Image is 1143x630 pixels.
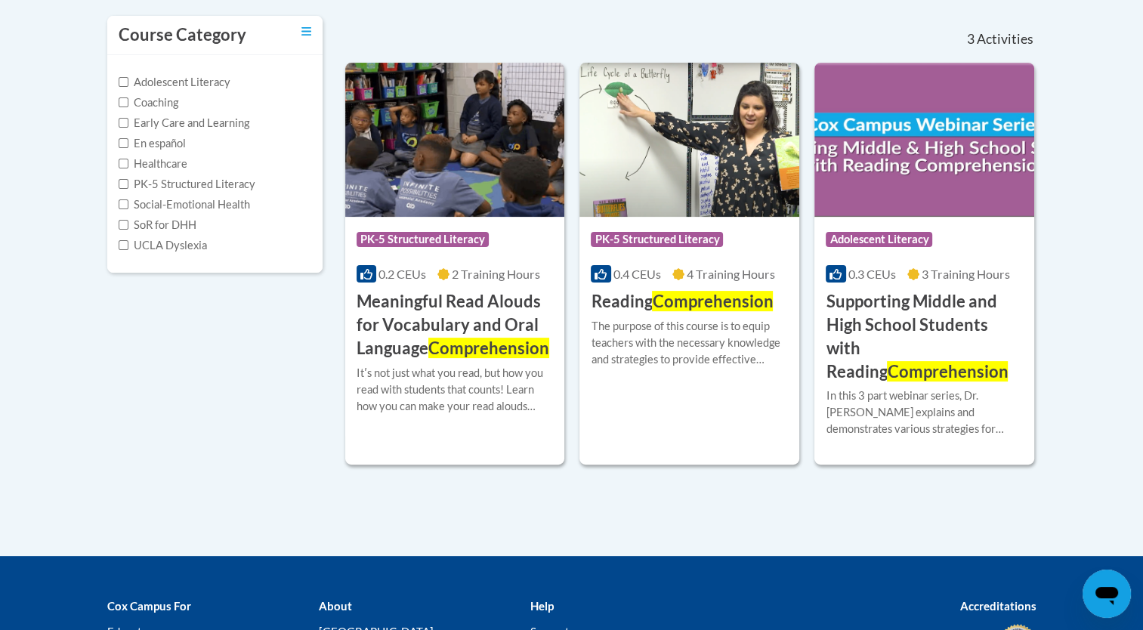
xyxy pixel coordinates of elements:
[814,63,1034,465] a: Course LogoAdolescent Literacy0.3 CEUs3 Training Hours Supporting Middle and High School Students...
[579,63,799,465] a: Course LogoPK-5 Structured Literacy0.4 CEUs4 Training Hours ReadingComprehensionThe purpose of th...
[119,220,128,230] input: Checkbox for Options
[579,63,799,217] img: Course Logo
[452,267,540,281] span: 2 Training Hours
[357,290,554,360] h3: Meaningful Read Alouds for Vocabulary and Oral Language
[119,217,196,233] label: SoR for DHH
[652,291,773,311] span: Comprehension
[530,599,553,613] b: Help
[687,267,775,281] span: 4 Training Hours
[119,176,255,193] label: PK-5 Structured Literacy
[922,267,1010,281] span: 3 Training Hours
[119,74,230,91] label: Adolescent Literacy
[357,365,554,415] div: Itʹs not just what you read, but how you read with students that counts! Learn how you can make y...
[826,232,932,247] span: Adolescent Literacy
[119,240,128,250] input: Checkbox for Options
[977,31,1033,48] span: Activities
[826,290,1023,383] h3: Supporting Middle and High School Students with Reading
[345,63,565,465] a: Course LogoPK-5 Structured Literacy0.2 CEUs2 Training Hours Meaningful Read Alouds for Vocabulary...
[119,156,187,172] label: Healthcare
[119,97,128,107] input: Checkbox for Options
[591,232,723,247] span: PK-5 Structured Literacy
[591,290,773,313] h3: Reading
[848,267,896,281] span: 0.3 CEUs
[119,159,128,168] input: Checkbox for Options
[301,23,311,40] a: Toggle collapse
[119,138,128,148] input: Checkbox for Options
[119,115,249,131] label: Early Care and Learning
[960,599,1036,613] b: Accreditations
[814,63,1034,217] img: Course Logo
[107,599,191,613] b: Cox Campus For
[613,267,661,281] span: 0.4 CEUs
[119,237,207,254] label: UCLA Dyslexia
[119,199,128,209] input: Checkbox for Options
[887,361,1008,381] span: Comprehension
[1083,570,1131,618] iframe: Button to launch messaging window
[357,232,489,247] span: PK-5 Structured Literacy
[119,94,178,111] label: Coaching
[119,196,250,213] label: Social-Emotional Health
[428,338,549,358] span: Comprehension
[119,77,128,87] input: Checkbox for Options
[378,267,426,281] span: 0.2 CEUs
[966,31,974,48] span: 3
[119,118,128,128] input: Checkbox for Options
[119,179,128,189] input: Checkbox for Options
[826,388,1023,437] div: In this 3 part webinar series, Dr. [PERSON_NAME] explains and demonstrates various strategies for...
[345,63,565,217] img: Course Logo
[119,135,186,152] label: En español
[119,23,246,47] h3: Course Category
[591,318,788,368] div: The purpose of this course is to equip teachers with the necessary knowledge and strategies to pr...
[318,599,351,613] b: About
